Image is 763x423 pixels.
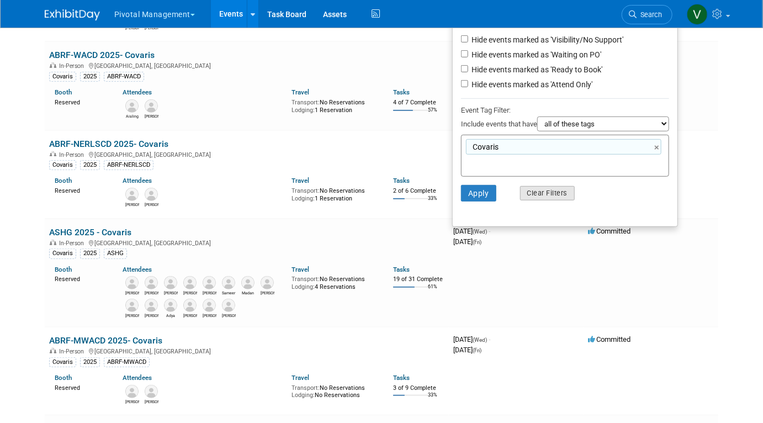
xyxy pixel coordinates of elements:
[393,384,444,392] div: 3 of 9 Complete
[125,385,139,398] img: Michael Francis
[489,335,490,343] span: -
[59,62,87,70] span: In-Person
[145,113,158,119] div: Sujash Chatterjee
[292,97,377,114] div: No Reservations 1 Reservation
[393,276,444,283] div: 19 of 31 Complete
[55,273,106,283] div: Reserved
[687,4,708,25] img: Valerie Weld
[59,151,87,158] span: In-Person
[145,385,158,398] img: Sujash Chatterjee
[123,266,152,273] a: Attendees
[125,113,139,119] div: Aisling Power
[203,289,216,296] div: Eugenio Daviso, Ph.D.
[428,284,437,299] td: 61%
[49,357,76,367] div: Covaris
[49,248,76,258] div: Covaris
[183,276,197,289] img: Robert Shehadeh
[637,10,662,19] span: Search
[164,299,177,312] img: Adya Anima
[55,185,106,195] div: Reserved
[489,227,490,235] span: -
[104,248,127,258] div: ASHG
[55,382,106,392] div: Reserved
[183,299,197,312] img: Sujash Chatterjee
[428,195,437,210] td: 33%
[145,99,158,113] img: Sujash Chatterjee
[203,299,216,312] img: Elisabeth Pundt
[222,299,235,312] img: Ulrich Thomann
[473,229,487,235] span: (Wed)
[292,382,377,399] div: No Reservations No Reservations
[261,289,274,296] div: David Dow
[145,312,158,319] div: Greg Endress
[292,99,320,106] span: Transport:
[125,398,139,405] div: Michael Francis
[55,88,72,96] a: Booth
[470,141,499,152] span: Covaris
[123,177,152,184] a: Attendees
[183,312,197,319] div: Sujash Chatterjee
[55,374,72,382] a: Booth
[453,227,490,235] span: [DATE]
[45,9,100,20] img: ExhibitDay
[222,289,236,296] div: Sameer Vasantgadkar
[145,398,158,405] div: Sujash Chatterjee
[453,346,481,354] span: [DATE]
[49,346,444,355] div: [GEOGRAPHIC_DATA], [GEOGRAPHIC_DATA]
[145,201,158,208] div: Jared Hoffman
[292,185,377,202] div: No Reservations 1 Reservation
[59,348,87,355] span: In-Person
[292,266,309,273] a: Travel
[164,276,177,289] img: Jared Hoffman
[461,104,669,117] div: Event Tag Filter:
[393,266,410,273] a: Tasks
[292,107,315,114] span: Lodging:
[473,239,481,245] span: (Fri)
[50,240,56,245] img: In-Person Event
[183,289,197,296] div: Robert Shehadeh
[393,177,410,184] a: Tasks
[145,289,158,296] div: Robert Riegelhaupt
[50,62,56,68] img: In-Person Event
[55,177,72,184] a: Booth
[49,335,162,346] a: ABRF-MWACD 2025- Covaris
[49,227,131,237] a: ASHG 2025 - Covaris
[654,141,661,154] a: ×
[49,238,444,247] div: [GEOGRAPHIC_DATA], [GEOGRAPHIC_DATA]
[241,276,255,289] img: Madan Ambavaram, Ph.D.
[80,72,100,82] div: 2025
[55,266,72,273] a: Booth
[104,72,144,82] div: ABRF-WACD
[164,312,178,319] div: Adya Anima
[428,107,437,122] td: 57%
[49,160,76,170] div: Covaris
[203,312,216,319] div: Elisabeth Pundt
[292,392,315,399] span: Lodging:
[80,248,100,258] div: 2025
[49,72,76,82] div: Covaris
[469,79,592,90] label: Hide events marked as 'Attend Only'
[80,357,100,367] div: 2025
[125,289,139,296] div: Patricia Daggett
[469,64,602,75] label: Hide events marked as 'Ready to Book'
[104,357,150,367] div: ABRF-MWACD
[393,99,444,107] div: 4 of 7 Complete
[453,237,481,246] span: [DATE]
[145,188,158,201] img: Jared Hoffman
[125,99,139,113] img: Aisling Power
[393,374,410,382] a: Tasks
[469,34,623,45] label: Hide events marked as 'Visibility/No Support'
[50,151,56,157] img: In-Person Event
[292,187,320,194] span: Transport:
[203,276,216,289] img: Eugenio Daviso, Ph.D.
[123,374,152,382] a: Attendees
[59,240,87,247] span: In-Person
[145,299,158,312] img: Greg Endress
[292,384,320,392] span: Transport:
[292,276,320,283] span: Transport:
[125,276,139,289] img: Patricia Daggett
[164,289,178,296] div: Jared Hoffman
[292,195,315,202] span: Lodging:
[461,185,496,202] button: Apply
[125,188,139,201] img: Robert Riegelhaupt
